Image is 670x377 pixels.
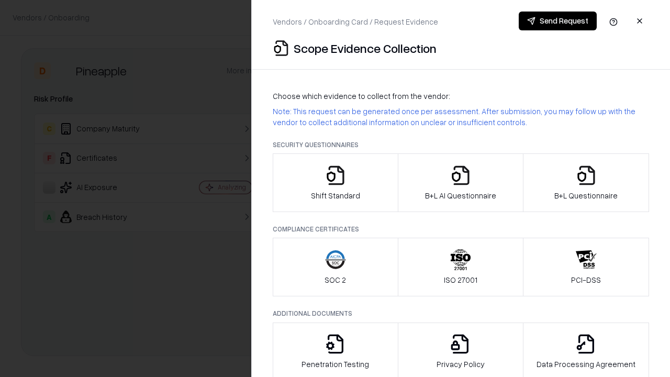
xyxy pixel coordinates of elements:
p: B+L AI Questionnaire [425,190,496,201]
p: Choose which evidence to collect from the vendor: [273,91,649,102]
button: Send Request [519,12,597,30]
button: B+L AI Questionnaire [398,153,524,212]
p: Security Questionnaires [273,140,649,149]
p: Data Processing Agreement [537,359,635,370]
p: Additional Documents [273,309,649,318]
p: Penetration Testing [301,359,369,370]
p: Shift Standard [311,190,360,201]
button: PCI-DSS [523,238,649,296]
p: Privacy Policy [437,359,485,370]
button: B+L Questionnaire [523,153,649,212]
button: Shift Standard [273,153,398,212]
p: B+L Questionnaire [554,190,618,201]
p: Scope Evidence Collection [294,40,437,57]
p: Vendors / Onboarding Card / Request Evidence [273,16,438,27]
p: ISO 27001 [444,274,477,285]
p: Compliance Certificates [273,225,649,234]
p: Note: This request can be generated once per assessment. After submission, you may follow up with... [273,106,649,128]
button: ISO 27001 [398,238,524,296]
button: SOC 2 [273,238,398,296]
p: PCI-DSS [571,274,601,285]
p: SOC 2 [325,274,346,285]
